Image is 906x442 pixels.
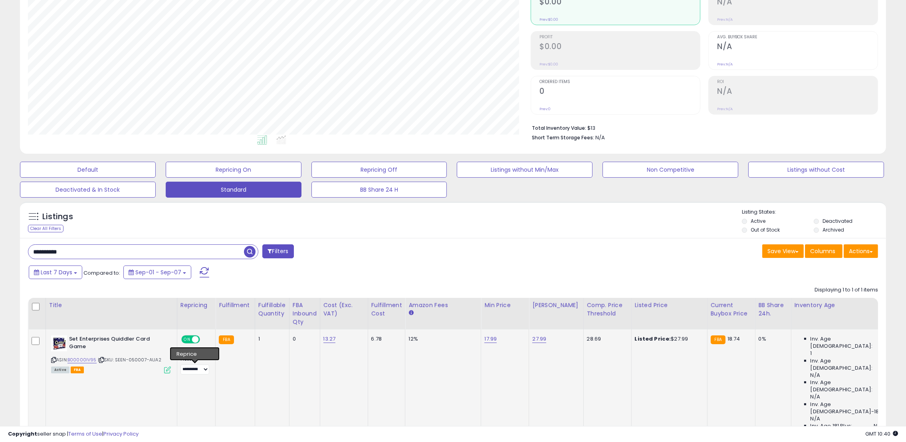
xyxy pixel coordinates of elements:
span: Inv. Age [DEMOGRAPHIC_DATA]-180: [811,401,884,415]
div: 1 [258,335,283,343]
span: 18.74 [728,335,740,343]
button: Repricing Off [311,162,447,178]
div: Inventory Age [795,301,886,309]
small: Prev: N/A [717,107,733,111]
button: Standard [166,182,301,198]
div: Current Buybox Price [711,301,752,318]
b: Short Term Storage Fees: [532,134,594,141]
div: 0% [759,335,785,343]
a: 13.27 [323,335,336,343]
h2: $0.00 [539,42,700,53]
span: Avg. Buybox Share [717,35,878,40]
p: Listing States: [742,208,886,216]
div: ASIN: [51,335,171,373]
strong: Copyright [8,430,37,438]
div: [PERSON_NAME] [532,301,580,309]
div: Win BuyBox [180,348,209,355]
button: Listings without Cost [748,162,884,178]
div: 12% [408,335,475,343]
b: Total Inventory Value: [532,125,586,131]
div: Cost (Exc. VAT) [323,301,365,318]
b: Set Enterprises Quiddler Card Game [69,335,166,352]
button: Last 7 Days [29,266,82,279]
div: 6.78 [371,335,399,343]
small: Prev: N/A [717,17,733,22]
button: Save View [762,244,804,258]
button: Default [20,162,156,178]
div: Preset: [180,357,210,374]
small: Prev: $0.00 [539,17,558,22]
div: $27.99 [635,335,701,343]
small: Prev: 0 [539,107,551,111]
div: Min Price [484,301,525,309]
a: 17.99 [484,335,497,343]
span: Profit [539,35,700,40]
span: N/A [595,134,605,141]
button: Actions [844,244,878,258]
h2: N/A [717,87,878,97]
a: B00000IV95 [67,357,97,363]
button: BB Share 24 H [311,182,447,198]
div: FBA inbound Qty [293,301,317,326]
span: Inv. Age [DEMOGRAPHIC_DATA]: [811,335,884,350]
div: Fulfillment Cost [371,301,402,318]
div: Repricing [180,301,212,309]
span: Last 7 Days [41,268,72,276]
span: 2025-09-16 10:40 GMT [865,430,898,438]
button: Deactivated & In Stock [20,182,156,198]
small: Prev: N/A [717,62,733,67]
div: Listed Price [635,301,704,309]
span: FBA [71,367,84,373]
div: 0 [293,335,314,343]
div: Displaying 1 to 1 of 1 items [815,286,878,294]
span: Inv. Age 181 Plus: [811,422,852,430]
b: Listed Price: [635,335,671,343]
label: Deactivated [823,218,852,224]
div: Comp. Price Threshold [587,301,628,318]
h2: N/A [717,42,878,53]
div: BB Share 24h. [759,301,788,318]
div: 28.69 [587,335,625,343]
small: FBA [711,335,726,344]
label: Active [751,218,765,224]
li: $13 [532,123,872,132]
span: Inv. Age [DEMOGRAPHIC_DATA]: [811,379,884,393]
button: Listings without Min/Max [457,162,593,178]
button: Non Competitive [603,162,738,178]
span: OFF [199,336,212,343]
button: Columns [805,244,843,258]
button: Repricing On [166,162,301,178]
span: ROI [717,80,878,84]
div: Amazon Fees [408,301,478,309]
div: Clear All Filters [28,225,63,232]
div: seller snap | | [8,430,139,438]
small: Prev: $0.00 [539,62,558,67]
span: Inv. Age [DEMOGRAPHIC_DATA]: [811,357,884,372]
span: Compared to: [83,269,120,277]
h5: Listings [42,211,73,222]
a: Terms of Use [68,430,102,438]
span: | SKU: SEEN-050007-AUA2 [98,357,161,363]
small: Amazon Fees. [408,309,413,317]
span: N/A [874,422,884,430]
button: Filters [262,244,293,258]
span: N/A [811,393,820,400]
label: Out of Stock [751,226,780,233]
span: Columns [810,247,835,255]
a: Privacy Policy [103,430,139,438]
button: Sep-01 - Sep-07 [123,266,191,279]
span: ON [182,336,192,343]
a: 27.99 [532,335,546,343]
span: N/A [811,372,820,379]
label: Archived [823,226,844,233]
h2: 0 [539,87,700,97]
div: Fulfillable Quantity [258,301,286,318]
span: Ordered Items [539,80,700,84]
span: N/A [811,415,820,422]
img: 41+5dLK3iUL._SL40_.jpg [51,335,67,351]
div: Fulfillment [219,301,251,309]
span: Sep-01 - Sep-07 [135,268,181,276]
div: Title [49,301,174,309]
span: All listings currently available for purchase on Amazon [51,367,69,373]
small: FBA [219,335,234,344]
